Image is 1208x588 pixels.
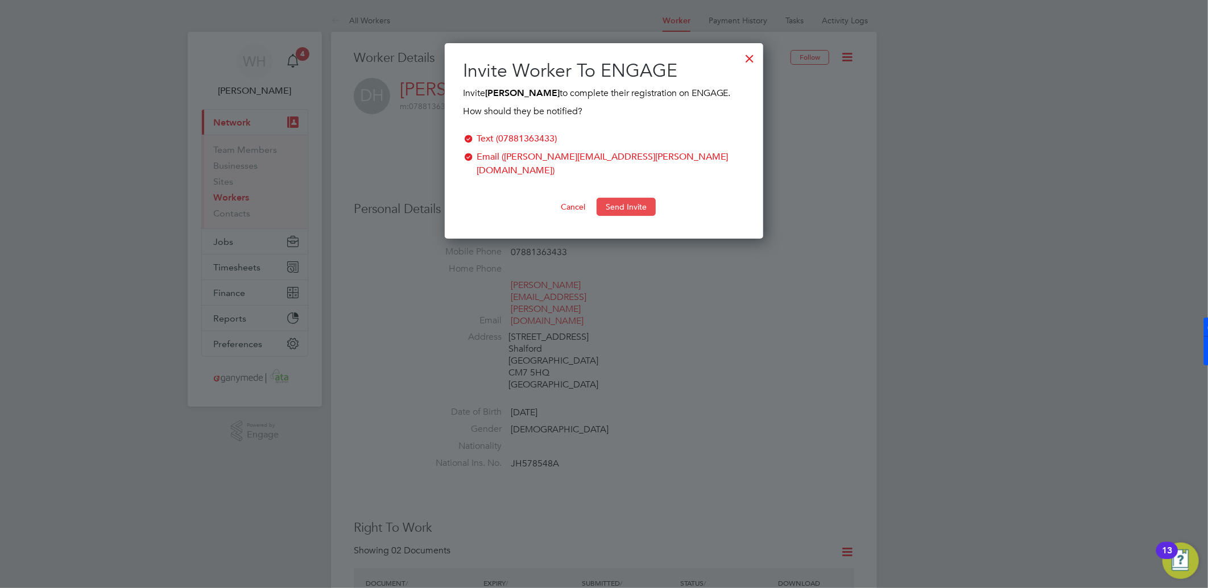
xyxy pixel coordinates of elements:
[463,59,745,83] h2: Invite Worker To ENGAGE
[477,150,745,177] div: Email ([PERSON_NAME][EMAIL_ADDRESS][PERSON_NAME][DOMAIN_NAME])
[552,198,594,216] button: Cancel
[1162,551,1172,565] div: 13
[1163,543,1199,579] button: Open Resource Center, 13 new notifications
[477,132,557,145] div: Text (07881363433)
[463,100,745,118] div: How should they be notified?
[463,86,745,118] div: Invite to complete their registration on ENGAGE.
[597,198,656,216] button: Send Invite
[485,87,560,98] b: [PERSON_NAME]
